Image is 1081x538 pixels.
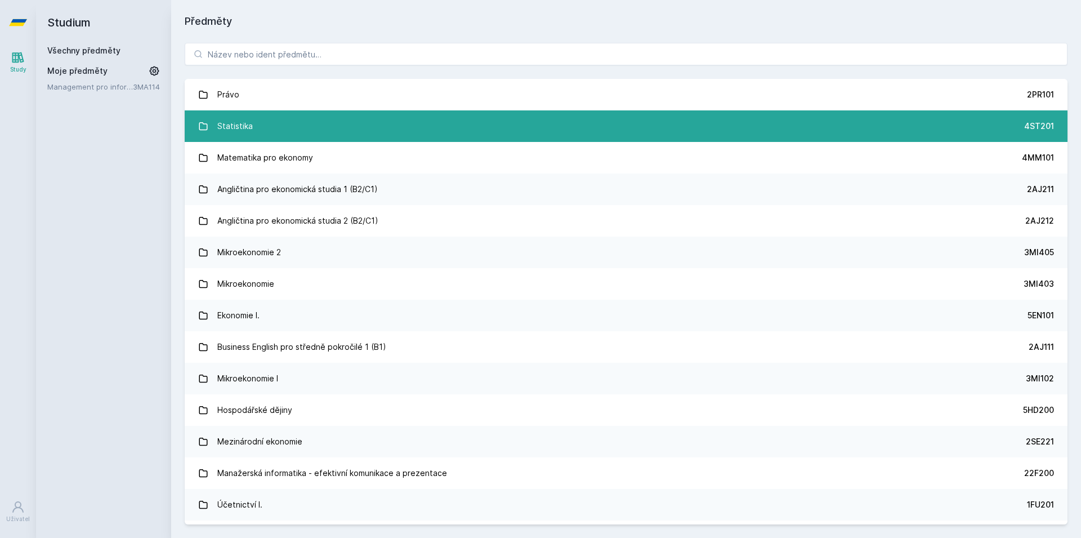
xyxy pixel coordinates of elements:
a: Statistika 4ST201 [185,110,1067,142]
a: Hospodářské dějiny 5HD200 [185,394,1067,426]
span: Moje předměty [47,65,108,77]
a: Management pro informatiky a statistiky [47,81,133,92]
div: Angličtina pro ekonomická studia 2 (B2/C1) [217,210,378,232]
div: 5HD200 [1023,404,1054,416]
input: Název nebo ident předmětu… [185,43,1067,65]
div: Hospodářské dějiny [217,399,292,421]
a: Uživatel [2,495,34,529]
a: Účetnictví I. 1FU201 [185,489,1067,521]
a: 3MA114 [133,82,160,91]
a: Angličtina pro ekonomická studia 2 (B2/C1) 2AJ212 [185,205,1067,237]
div: 1FU201 [1027,499,1054,510]
a: Manažerská informatika - efektivní komunikace a prezentace 22F200 [185,457,1067,489]
div: 22F200 [1024,468,1054,479]
div: Uživatel [6,515,30,523]
a: Angličtina pro ekonomická studia 1 (B2/C1) 2AJ211 [185,174,1067,205]
div: Study [10,65,26,74]
div: 3MI405 [1024,247,1054,258]
div: Mezinárodní ekonomie [217,430,302,453]
div: Manažerská informatika - efektivní komunikace a prezentace [217,462,447,484]
div: Právo [217,83,239,106]
div: 2AJ212 [1025,215,1054,226]
div: 2AJ211 [1027,184,1054,195]
div: Business English pro středně pokročilé 1 (B1) [217,336,386,358]
a: Mikroekonomie I 3MI102 [185,363,1067,394]
div: Statistika [217,115,253,137]
div: 4ST201 [1024,121,1054,132]
div: 3MI102 [1026,373,1054,384]
a: Mikroekonomie 3MI403 [185,268,1067,300]
div: Mikroekonomie [217,273,274,295]
a: Právo 2PR101 [185,79,1067,110]
div: 4MM101 [1022,152,1054,163]
div: 2PR101 [1027,89,1054,100]
div: Angličtina pro ekonomická studia 1 (B2/C1) [217,178,378,201]
div: Mikroekonomie I [217,367,278,390]
a: Study [2,45,34,79]
a: Ekonomie I. 5EN101 [185,300,1067,331]
a: Mikroekonomie 2 3MI405 [185,237,1067,268]
a: Všechny předměty [47,46,120,55]
div: 2AJ111 [1029,341,1054,353]
div: Mikroekonomie 2 [217,241,281,264]
h1: Předměty [185,14,1067,29]
div: Ekonomie I. [217,304,260,327]
a: Mezinárodní ekonomie 2SE221 [185,426,1067,457]
div: 2SE221 [1026,436,1054,447]
div: 3MI403 [1024,278,1054,290]
div: Účetnictví I. [217,493,262,516]
div: 5EN101 [1028,310,1054,321]
div: Matematika pro ekonomy [217,146,313,169]
a: Business English pro středně pokročilé 1 (B1) 2AJ111 [185,331,1067,363]
a: Matematika pro ekonomy 4MM101 [185,142,1067,174]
